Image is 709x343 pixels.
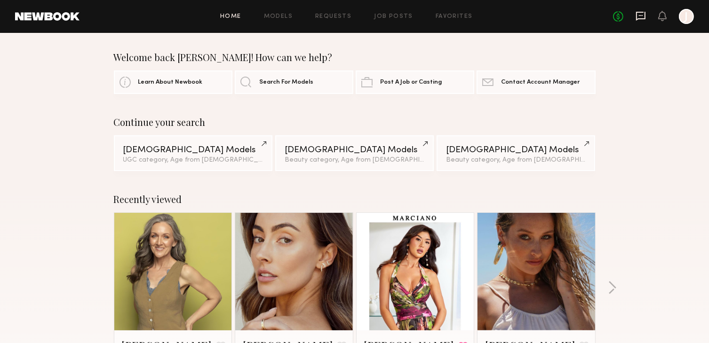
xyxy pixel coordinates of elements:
[114,135,272,171] a: [DEMOGRAPHIC_DATA] ModelsUGC category, Age from [DEMOGRAPHIC_DATA].
[437,135,595,171] a: [DEMOGRAPHIC_DATA] ModelsBeauty category, Age from [DEMOGRAPHIC_DATA].
[374,14,413,20] a: Job Posts
[114,117,596,128] div: Continue your search
[123,146,263,155] div: [DEMOGRAPHIC_DATA] Models
[285,157,424,164] div: Beauty category, Age from [DEMOGRAPHIC_DATA].
[220,14,241,20] a: Home
[275,135,434,171] a: [DEMOGRAPHIC_DATA] ModelsBeauty category, Age from [DEMOGRAPHIC_DATA].
[259,79,313,86] span: Search For Models
[114,194,596,205] div: Recently viewed
[356,70,474,94] a: Post A Job or Casting
[138,79,203,86] span: Learn About Newbook
[114,52,596,63] div: Welcome back [PERSON_NAME]! How can we help?
[264,14,293,20] a: Models
[114,70,232,94] a: Learn About Newbook
[436,14,473,20] a: Favorites
[501,79,580,86] span: Contact Account Manager
[235,70,353,94] a: Search For Models
[477,70,595,94] a: Contact Account Manager
[679,9,694,24] a: J
[123,157,263,164] div: UGC category, Age from [DEMOGRAPHIC_DATA].
[380,79,442,86] span: Post A Job or Casting
[315,14,351,20] a: Requests
[285,146,424,155] div: [DEMOGRAPHIC_DATA] Models
[446,146,586,155] div: [DEMOGRAPHIC_DATA] Models
[446,157,586,164] div: Beauty category, Age from [DEMOGRAPHIC_DATA].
